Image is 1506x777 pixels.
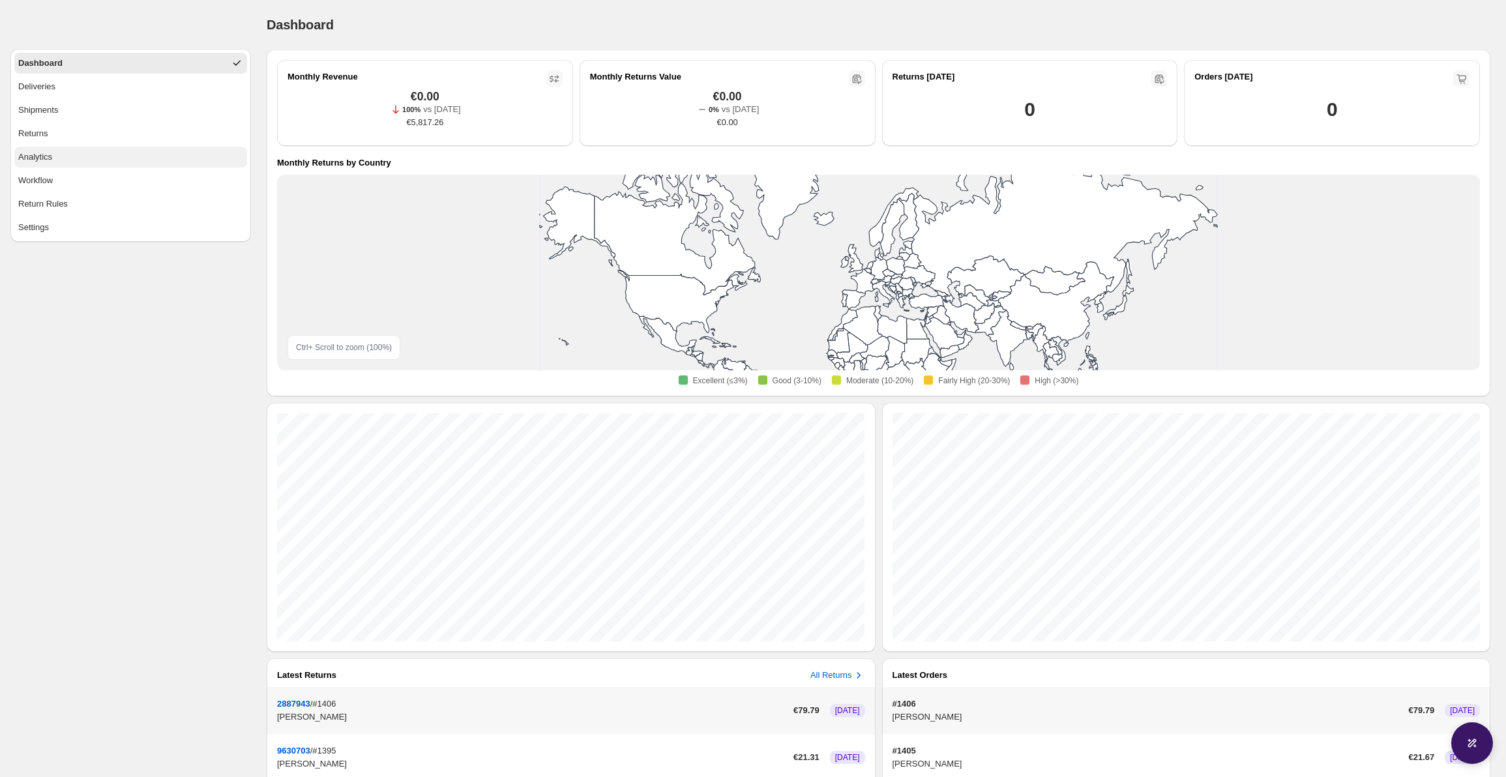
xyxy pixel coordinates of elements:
button: 2887943 [277,699,310,709]
span: #1395 [312,746,336,755]
span: [DATE] [1450,705,1475,716]
h2: Returns [DATE] [893,70,955,83]
span: Returns [18,127,48,140]
button: Workflow [14,170,247,191]
span: Good (3-10%) [773,375,821,386]
span: Settings [18,221,49,234]
span: €21.31 [793,751,819,764]
span: Shipments [18,104,58,117]
p: #1406 [893,697,1404,711]
span: #1406 [312,699,336,709]
div: / [277,744,788,770]
span: €0.00 [717,116,738,129]
button: 9630703 [277,746,310,755]
span: Workflow [18,174,53,187]
span: €79.79 [793,704,819,717]
span: High (>30%) [1035,375,1078,386]
p: [PERSON_NAME] [277,711,788,724]
h3: All Returns [810,669,852,682]
span: [DATE] [1450,752,1475,763]
span: €79.79 [1408,704,1434,717]
button: Dashboard [14,53,247,74]
span: Dashboard [18,57,63,70]
span: Deliveries [18,80,55,93]
h2: Orders [DATE] [1194,70,1252,83]
button: Returns [14,123,247,144]
span: Excellent (≤3%) [693,375,748,386]
button: All Returns [810,669,865,682]
button: Deliveries [14,76,247,97]
p: vs [DATE] [722,103,760,116]
div: Ctrl + Scroll to zoom ( 100 %) [288,335,400,360]
button: Analytics [14,147,247,168]
span: €21.67 [1408,751,1434,764]
p: vs [DATE] [423,103,461,116]
span: Moderate (10-20%) [846,375,913,386]
span: Analytics [18,151,52,164]
div: / [277,697,788,724]
h2: Monthly Revenue [288,70,358,83]
span: €0.00 [411,90,439,103]
p: [PERSON_NAME] [893,711,1404,724]
span: €5,817.26 [406,116,443,129]
span: Return Rules [18,198,68,211]
span: €0.00 [713,90,742,103]
h1: 0 [1024,96,1035,123]
span: [DATE] [835,705,860,716]
p: [PERSON_NAME] [277,757,788,770]
h1: 0 [1327,96,1337,123]
span: 100% [402,106,421,113]
button: Settings [14,217,247,238]
span: Dashboard [267,18,334,32]
p: [PERSON_NAME] [893,757,1404,770]
span: [DATE] [835,752,860,763]
h4: Monthly Returns by Country [277,156,391,169]
button: Shipments [14,100,247,121]
h2: Monthly Returns Value [590,70,681,83]
h3: Latest Orders [893,669,948,682]
span: 0% [709,106,719,113]
button: Return Rules [14,194,247,214]
span: Fairly High (20-30%) [938,375,1010,386]
p: #1405 [893,744,1404,757]
h3: Latest Returns [277,669,336,682]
